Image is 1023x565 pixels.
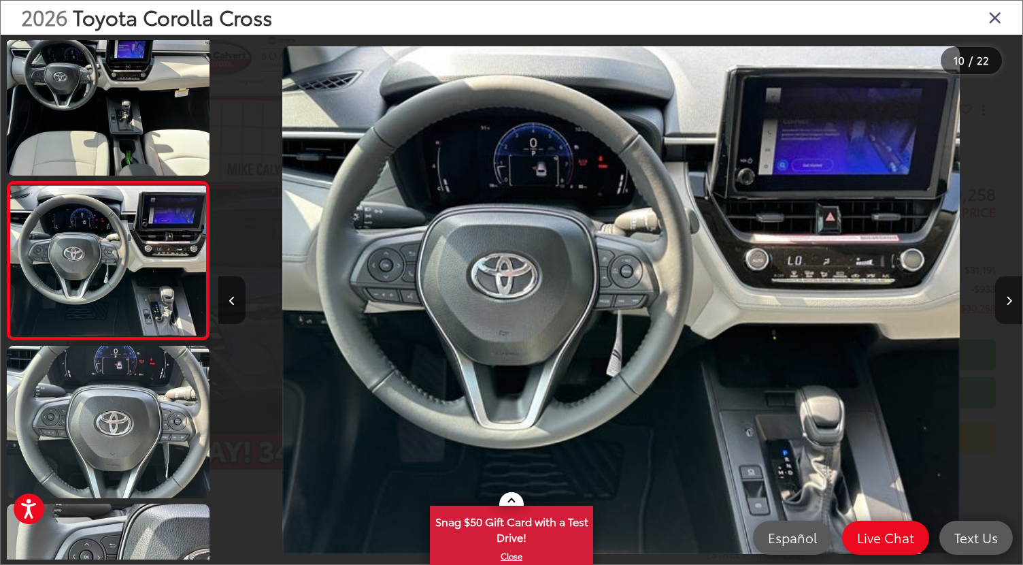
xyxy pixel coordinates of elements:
img: 2026 Toyota Corolla Cross LE [282,46,960,555]
i: Close gallery [988,8,1002,26]
span: / [967,56,974,65]
a: Español [753,521,832,555]
span: Español [761,529,824,546]
button: Next image [995,276,1022,324]
div: 2026 Toyota Corolla Cross LE 9 [219,46,1023,555]
span: Toyota Corolla Cross [73,2,272,31]
a: Text Us [939,521,1013,555]
span: 10 [954,52,965,67]
span: Live Chat [850,529,921,546]
span: 2026 [21,2,67,31]
a: Live Chat [842,521,929,555]
span: Text Us [947,529,1005,546]
span: Snag $50 Gift Card with a Test Drive! [431,507,592,549]
img: 2026 Toyota Corolla Cross LE [5,344,212,500]
img: 2026 Toyota Corolla Cross LE [5,22,212,177]
img: 2026 Toyota Corolla Cross LE [8,186,208,336]
button: Previous image [218,276,246,324]
span: 22 [977,52,989,67]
